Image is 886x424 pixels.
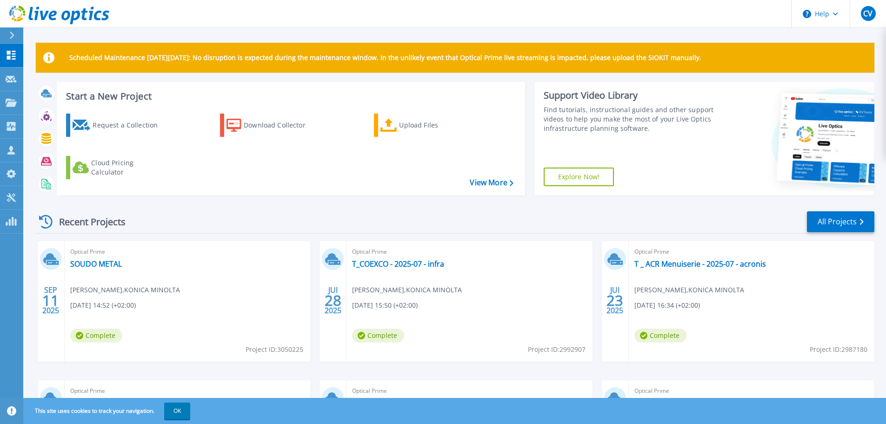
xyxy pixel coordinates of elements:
div: Find tutorials, instructional guides and other support videos to help you make the most of your L... [544,105,717,133]
a: Download Collector [220,114,324,137]
span: 28 [325,296,341,304]
span: [DATE] 15:50 (+02:00) [352,300,418,310]
span: Project ID: 2987180 [810,344,867,355]
div: JUI 2025 [606,283,624,317]
span: Complete [352,329,404,343]
span: This site uses cookies to track your navigation. [26,403,190,419]
div: Upload Files [399,116,473,135]
span: 11 [42,296,59,304]
span: Optical Prime [352,247,586,257]
span: Optical Prime [70,386,305,396]
span: [PERSON_NAME] , KONICA MINOLTA [634,285,744,295]
span: Optical Prime [634,247,869,257]
a: SOUDO METAL [70,259,122,269]
a: Upload Files [374,114,478,137]
button: OK [164,403,190,419]
span: Optical Prime [70,247,305,257]
a: Cloud Pricing Calculator [66,156,170,179]
p: Scheduled Maintenance [DATE][DATE]: No disruption is expected during the maintenance window. In t... [69,54,701,61]
span: [PERSON_NAME] , KONICA MINOLTA [70,285,180,295]
div: Support Video Library [544,89,717,101]
a: All Projects [807,211,874,232]
div: JUI 2025 [324,283,342,317]
a: Explore Now! [544,168,614,186]
a: View More [470,178,513,187]
a: Request a Collection [66,114,170,137]
div: SEP 2025 [42,283,60,317]
span: Project ID: 3050225 [246,344,303,355]
div: Download Collector [244,116,318,135]
span: [DATE] 16:34 (+02:00) [634,300,700,310]
span: 23 [606,296,623,304]
div: Recent Projects [36,210,138,233]
span: [PERSON_NAME] , KONICA MINOLTA [352,285,462,295]
a: T _ ACR Menuiserie - 2025-07 - acronis [634,259,766,269]
div: Cloud Pricing Calculator [91,158,166,177]
span: Project ID: 2992907 [528,344,586,355]
div: Request a Collection [93,116,167,135]
span: Optical Prime [634,386,869,396]
a: T_COEXCO - 2025-07 - infra [352,259,444,269]
span: CV [863,10,873,17]
span: Complete [634,329,686,343]
span: Optical Prime [352,386,586,396]
span: Complete [70,329,122,343]
h3: Start a New Project [66,91,513,101]
span: [DATE] 14:52 (+02:00) [70,300,136,310]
